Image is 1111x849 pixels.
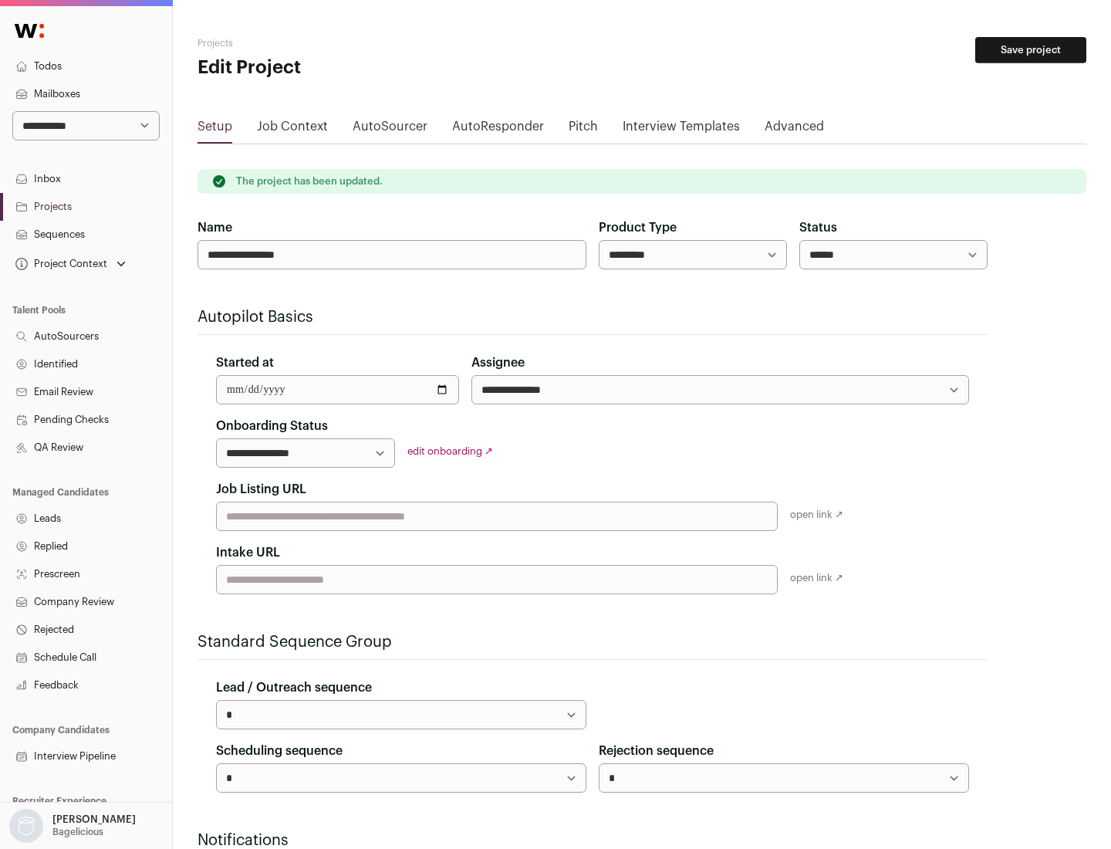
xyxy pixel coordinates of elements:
a: edit onboarding ↗ [407,446,493,456]
a: Pitch [569,117,598,142]
button: Open dropdown [12,253,129,275]
label: Product Type [599,218,677,237]
label: Rejection sequence [599,742,714,760]
div: Project Context [12,258,107,270]
label: Assignee [471,353,525,372]
label: Intake URL [216,543,280,562]
label: Onboarding Status [216,417,328,435]
button: Save project [975,37,1086,63]
a: Setup [198,117,232,142]
a: Advanced [765,117,824,142]
h2: Standard Sequence Group [198,631,988,653]
label: Job Listing URL [216,480,306,499]
a: Job Context [257,117,328,142]
img: Wellfound [6,15,52,46]
p: The project has been updated. [236,175,383,188]
label: Status [799,218,837,237]
img: nopic.png [9,809,43,843]
label: Name [198,218,232,237]
h1: Edit Project [198,56,494,80]
p: Bagelicious [52,826,103,838]
h2: Projects [198,37,494,49]
a: Interview Templates [623,117,740,142]
p: [PERSON_NAME] [52,813,136,826]
a: AutoResponder [452,117,544,142]
label: Lead / Outreach sequence [216,678,372,697]
a: AutoSourcer [353,117,427,142]
label: Started at [216,353,274,372]
label: Scheduling sequence [216,742,343,760]
h2: Autopilot Basics [198,306,988,328]
button: Open dropdown [6,809,139,843]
